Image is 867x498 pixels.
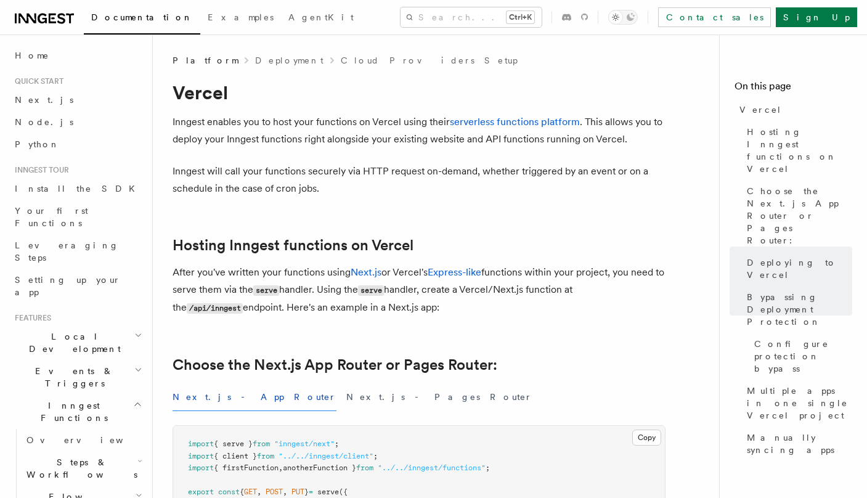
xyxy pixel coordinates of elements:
[10,325,145,360] button: Local Development
[22,456,137,481] span: Steps & Workflows
[188,463,214,472] span: import
[10,165,69,175] span: Inngest tour
[240,488,244,496] span: {
[373,452,378,460] span: ;
[91,12,193,22] span: Documentation
[658,7,771,27] a: Contact sales
[257,488,261,496] span: ,
[274,439,335,448] span: "inngest/next"
[15,95,73,105] span: Next.js
[253,285,279,296] code: serve
[747,256,852,281] span: Deploying to Vercel
[747,385,852,422] span: Multiple apps in one single Vercel project
[15,117,73,127] span: Node.js
[15,49,49,62] span: Home
[10,44,145,67] a: Home
[10,89,145,111] a: Next.js
[188,488,214,496] span: export
[309,488,313,496] span: =
[735,99,852,121] a: Vercel
[257,452,274,460] span: from
[173,383,336,411] button: Next.js - App Router
[749,333,852,380] a: Configure protection bypass
[747,291,852,328] span: Bypassing Deployment Protection
[10,200,145,234] a: Your first Functions
[378,463,486,472] span: "../../inngest/functions"
[776,7,857,27] a: Sign Up
[10,111,145,133] a: Node.js
[10,360,145,394] button: Events & Triggers
[747,185,852,247] span: Choose the Next.js App Router or Pages Router:
[214,439,253,448] span: { serve }
[754,338,852,375] span: Configure protection bypass
[10,313,51,323] span: Features
[15,240,119,263] span: Leveraging Steps
[304,488,309,496] span: }
[283,488,287,496] span: ,
[608,10,638,25] button: Toggle dark mode
[218,488,240,496] span: const
[188,452,214,460] span: import
[173,237,413,254] a: Hosting Inngest functions on Vercel
[279,452,373,460] span: "../../inngest/client"
[188,439,214,448] span: import
[10,269,145,303] a: Setting up your app
[173,356,497,373] a: Choose the Next.js App Router or Pages Router:
[10,330,134,355] span: Local Development
[208,12,274,22] span: Examples
[15,275,121,297] span: Setting up your app
[173,163,666,197] p: Inngest will call your functions securely via HTTP request on-demand, whether triggered by an eve...
[742,427,852,461] a: Manually syncing apps
[84,4,200,35] a: Documentation
[22,429,145,451] a: Overview
[742,380,852,427] a: Multiple apps in one single Vercel project
[339,488,348,496] span: ({
[742,180,852,251] a: Choose the Next.js App Router or Pages Router:
[15,139,60,149] span: Python
[10,365,134,390] span: Events & Triggers
[747,126,852,175] span: Hosting Inngest functions on Vercel
[279,463,283,472] span: ,
[266,488,283,496] span: POST
[335,439,339,448] span: ;
[281,4,361,33] a: AgentKit
[735,79,852,99] h4: On this page
[10,76,63,86] span: Quick start
[632,430,661,446] button: Copy
[10,394,145,429] button: Inngest Functions
[187,303,243,314] code: /api/inngest
[10,133,145,155] a: Python
[346,383,532,411] button: Next.js - Pages Router
[214,463,279,472] span: { firstFunction
[173,113,666,148] p: Inngest enables you to host your functions on Vercel using their . This allows you to deploy your...
[10,234,145,269] a: Leveraging Steps
[253,439,270,448] span: from
[450,116,580,128] a: serverless functions platform
[244,488,257,496] span: GET
[173,81,666,104] h1: Vercel
[486,463,490,472] span: ;
[255,54,324,67] a: Deployment
[15,184,142,194] span: Install the SDK
[173,54,238,67] span: Platform
[747,431,852,456] span: Manually syncing apps
[291,488,304,496] span: PUT
[317,488,339,496] span: serve
[356,463,373,472] span: from
[200,4,281,33] a: Examples
[739,104,782,116] span: Vercel
[401,7,542,27] button: Search...Ctrl+K
[283,463,356,472] span: anotherFunction }
[22,451,145,486] button: Steps & Workflows
[507,11,534,23] kbd: Ctrl+K
[341,54,518,67] a: Cloud Providers Setup
[10,399,133,424] span: Inngest Functions
[15,206,88,228] span: Your first Functions
[428,266,481,278] a: Express-like
[10,178,145,200] a: Install the SDK
[173,264,666,317] p: After you've written your functions using or Vercel's functions within your project, you need to ...
[742,251,852,286] a: Deploying to Vercel
[742,286,852,333] a: Bypassing Deployment Protection
[742,121,852,180] a: Hosting Inngest functions on Vercel
[358,285,384,296] code: serve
